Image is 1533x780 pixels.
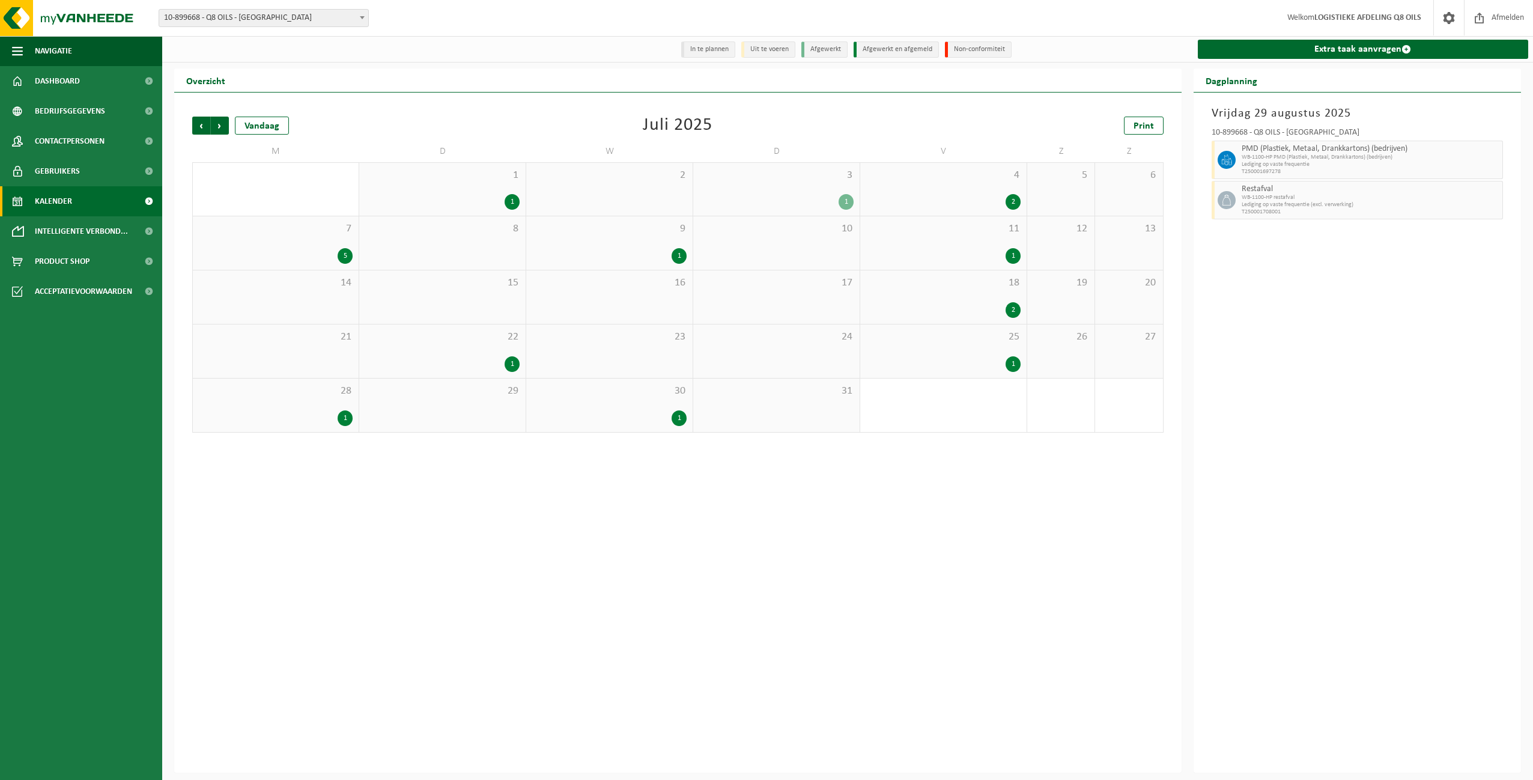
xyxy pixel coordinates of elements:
span: PMD (Plastiek, Metaal, Drankkartons) (bedrijven) [1242,144,1500,154]
span: 9 [532,222,687,236]
span: Print [1134,121,1154,131]
span: 2 [532,169,687,182]
span: 31 [699,385,854,398]
span: 30 [532,385,687,398]
span: 25 [866,331,1021,344]
a: Print [1124,117,1164,135]
span: 21 [199,331,353,344]
div: 10-899668 - Q8 OILS - [GEOGRAPHIC_DATA] [1212,129,1504,141]
span: 16 [532,276,687,290]
span: Kalender [35,186,72,216]
a: Extra taak aanvragen [1198,40,1529,59]
span: 20 [1101,276,1156,290]
span: 11 [866,222,1021,236]
div: 2 [1006,302,1021,318]
td: D [693,141,860,162]
span: 10-899668 - Q8 OILS - ANTWERPEN [159,9,369,27]
span: Navigatie [35,36,72,66]
div: Juli 2025 [643,117,712,135]
strong: LOGISTIEKE AFDELING Q8 OILS [1314,13,1421,22]
span: Product Shop [35,246,90,276]
span: 10-899668 - Q8 OILS - ANTWERPEN [159,10,368,26]
span: 8 [365,222,520,236]
div: 1 [505,194,520,210]
span: 15 [365,276,520,290]
span: 18 [866,276,1021,290]
span: T250001697278 [1242,168,1500,175]
span: 4 [866,169,1021,182]
div: 1 [338,410,353,426]
span: Restafval [1242,184,1500,194]
span: Contactpersonen [35,126,105,156]
li: Non-conformiteit [945,41,1012,58]
span: 5 [1033,169,1088,182]
div: 1 [1006,248,1021,264]
span: 26 [1033,331,1088,344]
td: M [192,141,359,162]
td: Z [1027,141,1095,162]
td: D [359,141,526,162]
div: 1 [1006,356,1021,372]
span: 7 [199,222,353,236]
span: Acceptatievoorwaarden [35,276,132,306]
div: 1 [672,248,687,264]
td: Z [1095,141,1163,162]
span: 28 [199,385,353,398]
li: Uit te voeren [741,41,795,58]
div: 1 [839,194,854,210]
span: WB-1100-HP PMD (Plastiek, Metaal, Drankkartons) (bedrijven) [1242,154,1500,161]
span: Vorige [192,117,210,135]
span: T250001708001 [1242,209,1500,216]
span: 3 [699,169,854,182]
span: Dashboard [35,66,80,96]
span: 24 [699,331,854,344]
li: In te plannen [681,41,735,58]
span: Bedrijfsgegevens [35,96,105,126]
span: WB-1100-HP restafval [1242,194,1500,201]
span: Intelligente verbond... [35,216,128,246]
span: Gebruikers [35,156,80,186]
h2: Dagplanning [1194,69,1269,92]
span: 10 [699,222,854,236]
span: 17 [699,276,854,290]
li: Afgewerkt [801,41,848,58]
span: 23 [532,331,687,344]
span: 6 [1101,169,1156,182]
span: 13 [1101,222,1156,236]
div: 1 [672,410,687,426]
span: 29 [365,385,520,398]
span: 27 [1101,331,1156,344]
span: Lediging op vaste frequentie [1242,161,1500,168]
span: 1 [365,169,520,182]
span: Lediging op vaste frequentie (excl. verwerking) [1242,201,1500,209]
span: 12 [1033,222,1088,236]
span: 19 [1033,276,1088,290]
div: Vandaag [235,117,289,135]
span: 22 [365,331,520,344]
li: Afgewerkt en afgemeld [854,41,939,58]
span: 14 [199,276,353,290]
td: V [860,141,1027,162]
div: 1 [505,356,520,372]
td: W [526,141,693,162]
span: Volgende [211,117,229,135]
h2: Overzicht [174,69,237,92]
div: 2 [1006,194,1021,210]
h3: Vrijdag 29 augustus 2025 [1212,105,1504,123]
div: 5 [338,248,353,264]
